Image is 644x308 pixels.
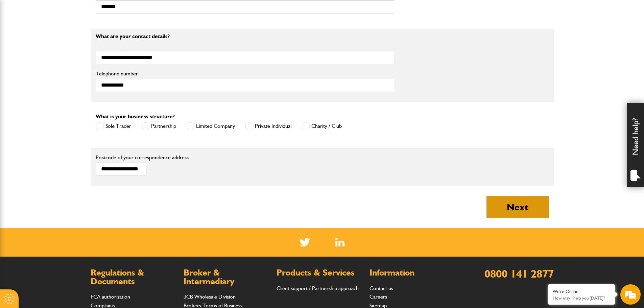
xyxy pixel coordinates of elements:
p: What are your contact details? [96,34,394,39]
div: Need help? [627,103,644,187]
h2: Information [369,268,456,277]
a: 0800 141 2877 [484,267,554,280]
a: FCA authorisation [91,293,130,300]
label: Sole Trader [96,122,131,131]
img: Linked In [335,238,344,246]
label: Telephone number [96,71,394,76]
div: We're Online! [553,289,610,294]
label: Partnership [141,122,176,131]
label: Private Individual [245,122,291,131]
label: Postcode of your correspondence address [96,155,199,160]
a: JCB Wholesale Division [184,293,236,300]
div: Chat with us now [35,38,114,47]
h2: Broker & Intermediary [184,268,270,286]
a: Careers [369,293,387,300]
input: Enter your last name [9,63,123,77]
a: Client support / Partnership approach [277,285,359,291]
h2: Regulations & Documents [91,268,177,286]
label: What is your business structure? [96,114,175,119]
textarea: Type your message and hit 'Enter' [9,122,123,203]
label: Charity / Club [302,122,342,131]
h2: Products & Services [277,268,363,277]
input: Enter your email address [9,82,123,97]
button: Next [486,196,549,218]
em: Start Chat [92,208,123,217]
a: LinkedIn [335,238,344,246]
a: Contact us [369,285,393,291]
div: Minimize live chat window [111,3,127,20]
p: How may I help you today? [553,295,610,301]
img: d_20077148190_company_1631870298795_20077148190 [11,38,28,47]
input: Enter your phone number [9,102,123,117]
label: Limited Company [186,122,235,131]
img: Twitter [300,238,310,246]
